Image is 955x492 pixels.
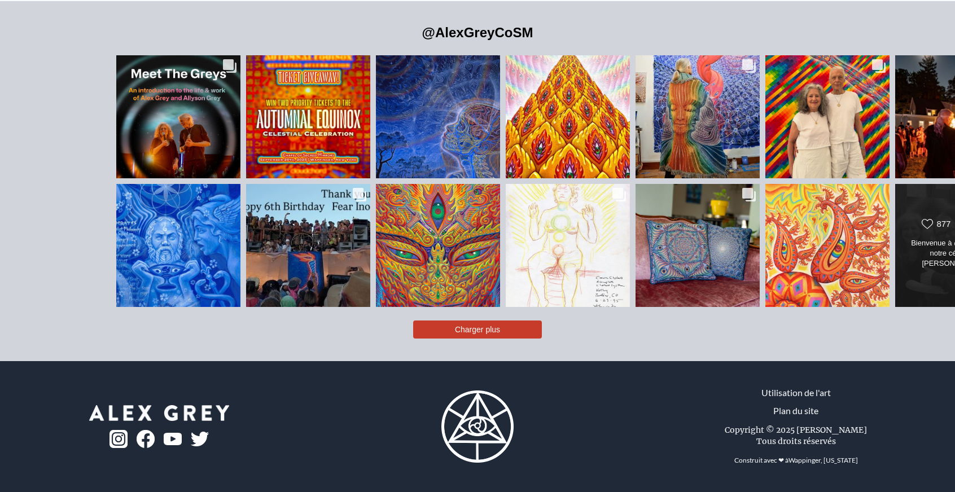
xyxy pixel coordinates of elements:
a: Ce sera la 30e année que nous organisons le Body & Soul Art Intensive ! Places ... [506,184,630,307]
font: Copyright © 2025 [PERSON_NAME] [725,425,867,435]
a: Utilisation de l'art [761,386,831,399]
a: Il y a six ans aujourd'hui, nous avons organisé une soirée d'écoute pour la sortie de l'incroyabl... [246,184,370,307]
font: Tous droits réservés [756,436,836,446]
font: Utilisation de l'art [761,387,831,398]
img: twitter-logo.png [191,432,209,446]
img: fb-logo.png [137,430,155,448]
img: Il y a six ans aujourd'hui, nous avons organisé une soirée d'écoute pour la sortie de l'incroyabl... [198,183,419,307]
img: Joyeuse Pleine Lune ! Au plaisir de vous retrouver ce soir pour la soirée CoSM de septembre... [375,38,501,195]
a: J'ai fait quelques progrès sur la fresque « Joy in Spectral Rain » et j'ai passé un moment génial... [765,55,890,178]
img: Thème du mois : Culture sacramentelle 🔗 Découvrez les événements de septembre au CoSM... [107,183,251,307]
a: J'ai hâte de partager les anges que j'ai récemment terminés... [506,55,630,178]
a: Thème du mois : Culture sacramentelle 🔗 Découvrez les événements de septembre au CoSM... [116,184,240,307]
a: Une psychomicrographie est une zone minuscule imaginée, comme dans ce détail microscopique de... [765,184,890,307]
img: Ce sera la 30e année que nous organisons le Body & Soul Art Intensive ! Places ... [505,167,630,323]
img: ☀️ Célébration céleste de l'équinoxe d'automne ☀️ 🗓20 septembre 📍 46 Deer Hill ... [246,38,371,195]
font: Plan du site [773,405,818,416]
img: Sortie limitée : Couvertures artistiques De retour du coffre-fort uniquement jusqu'à épuisement d... [635,55,760,179]
font: Construit avec ❤ à [734,456,788,464]
img: J'ai fait quelques progrès sur la fresque « Joy in Spectral Rain » et j'ai passé un moment génial... [765,55,890,179]
a: Plan du site [773,404,818,418]
a: @AlexGreyCoSM [422,25,533,40]
a: C'est la rentrée ! Embellissez votre intérieur avec les NOUVEAUX coussins tissés de @AlexGreyCoSM... [636,184,760,307]
a: ☀️ Célébration céleste de l'équinoxe d'automne ☀️ 🗓20 septembre 📍 46 Deer Hill ... [246,55,370,178]
font: Charger plus [455,325,500,334]
a: Wappinger, [US_STATE] [788,456,858,464]
img: Le 19 juin, le PORTAL Dome a accueilli une soirée inoubliable avec des artistes visionnaires... [116,38,241,195]
img: youtube-logo.png [164,433,182,446]
img: C'est la rentrée ! Embellissez votre intérieur avec les NOUVEAUX coussins tissés de @AlexGreyCoSM... [635,167,760,323]
a: Joyeuse Pleine Lune ! Au plaisir de vous retrouver ce soir pour la soirée CoSM de septembre... [376,55,500,178]
a: Sortie limitée : Couvertures artistiques De retour du coffre-fort uniquement jusqu'à épuisement d... [636,55,760,178]
font: 877 [936,219,950,229]
img: Une psychomicrographie est une zone minuscule imaginée, comme dans ce détail microscopique de... [765,167,890,323]
img: ig-logo.png [109,430,128,448]
img: Le Shining One est un allié angélique à la peau flamboyante que j'ai rencontré dans le divin... [375,167,501,323]
a: Le 19 juin, le PORTAL Dome a accueilli une soirée inoubliable avec des artistes visionnaires... [116,55,240,178]
button: Charger plus de messages [413,320,542,339]
img: J'ai hâte de partager les anges que j'ai récemment terminés... [505,38,630,195]
a: Le Shining One est un allié angélique à la peau flamboyante que j'ai rencontré dans le divin... [376,184,500,307]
